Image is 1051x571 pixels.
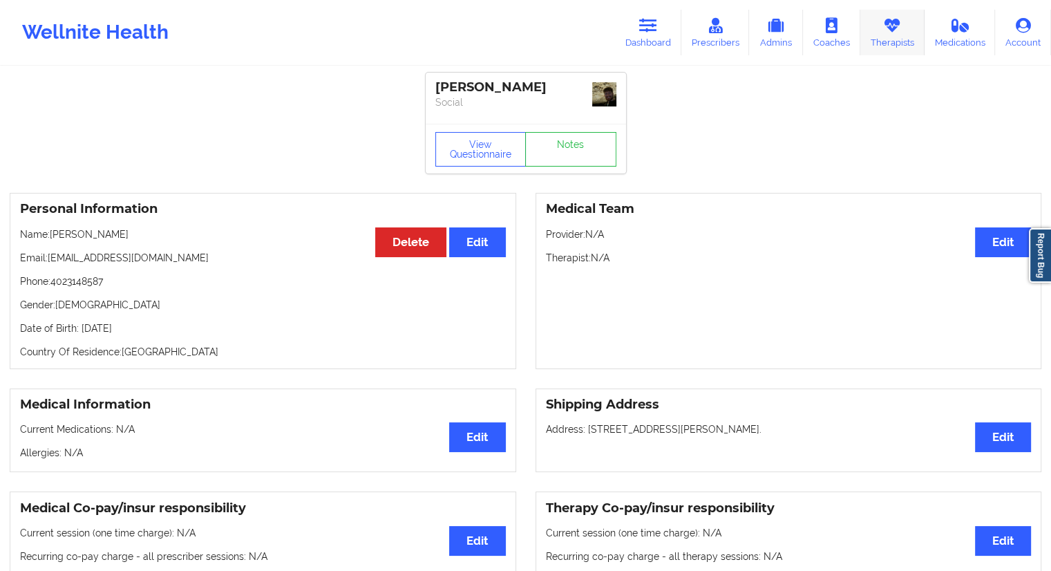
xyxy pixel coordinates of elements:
[449,526,505,556] button: Edit
[749,10,803,55] a: Admins
[546,251,1032,265] p: Therapist: N/A
[20,227,506,241] p: Name: [PERSON_NAME]
[20,251,506,265] p: Email: [EMAIL_ADDRESS][DOMAIN_NAME]
[20,500,506,516] h3: Medical Co-pay/insur responsibility
[435,79,616,95] div: [PERSON_NAME]
[449,227,505,257] button: Edit
[975,422,1031,452] button: Edit
[435,132,527,167] button: View Questionnaire
[615,10,681,55] a: Dashboard
[546,201,1032,217] h3: Medical Team
[975,227,1031,257] button: Edit
[20,298,506,312] p: Gender: [DEMOGRAPHIC_DATA]
[546,500,1032,516] h3: Therapy Co-pay/insur responsibility
[449,422,505,452] button: Edit
[435,95,616,109] p: Social
[20,321,506,335] p: Date of Birth: [DATE]
[546,422,1032,436] p: Address: [STREET_ADDRESS][PERSON_NAME].
[20,526,506,540] p: Current session (one time charge): N/A
[546,526,1032,540] p: Current session (one time charge): N/A
[546,227,1032,241] p: Provider: N/A
[20,345,506,359] p: Country Of Residence: [GEOGRAPHIC_DATA]
[525,132,616,167] a: Notes
[860,10,925,55] a: Therapists
[20,274,506,288] p: Phone: 4023148587
[995,10,1051,55] a: Account
[20,397,506,413] h3: Medical Information
[20,422,506,436] p: Current Medications: N/A
[592,82,616,106] img: d66048cf-42d9-48e4-869d-fa941a3ffd1d_6172afe7-1464-48d6-9756-41ab715884d220220527_102506.jpg
[546,550,1032,563] p: Recurring co-pay charge - all therapy sessions : N/A
[20,550,506,563] p: Recurring co-pay charge - all prescriber sessions : N/A
[681,10,750,55] a: Prescribers
[546,397,1032,413] h3: Shipping Address
[20,201,506,217] h3: Personal Information
[20,446,506,460] p: Allergies: N/A
[375,227,446,257] button: Delete
[1029,228,1051,283] a: Report Bug
[925,10,996,55] a: Medications
[803,10,860,55] a: Coaches
[975,526,1031,556] button: Edit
